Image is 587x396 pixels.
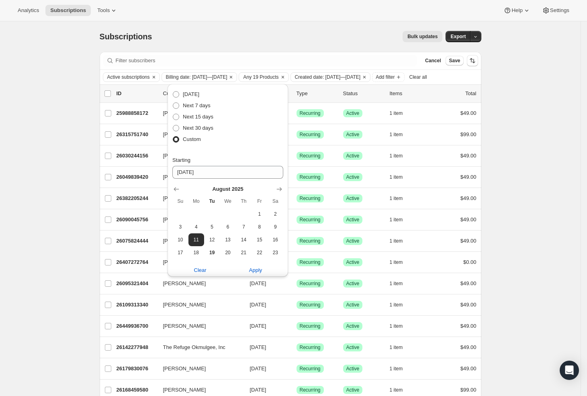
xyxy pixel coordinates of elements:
[18,7,39,14] span: Analytics
[239,237,248,243] span: 14
[176,249,185,256] span: 17
[239,249,248,256] span: 21
[346,216,360,223] span: Active
[346,302,360,308] span: Active
[467,55,478,66] button: Sort the results
[220,259,235,272] button: Wednesday August 27 2025
[223,249,232,256] span: 20
[117,363,477,374] div: 26179830076[PERSON_NAME][DATE]SuccessRecurringSuccessActive1 item$49.00
[271,198,280,204] span: Sa
[227,73,235,82] button: Clear
[346,153,360,159] span: Active
[346,280,360,287] span: Active
[300,365,321,372] span: Recurring
[117,278,477,289] div: 26095321404[PERSON_NAME][DATE]SuccessRecurringSuccessActive1 item$49.00
[117,299,477,310] div: 26109313340[PERSON_NAME][DATE]SuccessRecurringSuccessActive1 item$49.00
[390,108,412,119] button: 1 item
[100,32,152,41] span: Subscriptions
[460,344,477,350] span: $49.00
[188,246,204,259] button: Monday August 18 2025
[13,5,44,16] button: Analytics
[460,323,477,329] span: $49.00
[117,320,477,332] div: 26449936700[PERSON_NAME][DATE]SuccessRecurringSuccessActive1 item$49.00
[446,31,470,42] button: Export
[117,365,157,373] p: 26179830076
[204,195,220,208] th: Tuesday
[409,74,427,80] span: Clear all
[390,195,403,202] span: 1 item
[117,108,477,119] div: 25988858172[PERSON_NAME][DATE]SuccessRecurringSuccessActive1 item$49.00
[166,74,227,80] span: Billing date: [DATE]—[DATE]
[163,173,206,181] span: [PERSON_NAME]
[300,174,321,180] span: Recurring
[255,224,264,230] span: 8
[291,73,361,82] button: Created date: Jul 1, 2025—Jul 31, 2025
[220,220,235,233] button: Wednesday August 6 2025
[537,5,574,16] button: Settings
[425,57,441,64] span: Cancel
[117,343,157,351] p: 26142277948
[117,301,157,309] p: 26109313340
[236,233,252,246] button: Thursday August 14 2025
[103,73,150,82] button: Active subscriptions
[171,184,182,195] button: Show previous month, July 2025
[300,131,321,138] span: Recurring
[463,259,477,265] span: $0.00
[183,91,199,97] span: [DATE]
[117,90,477,98] div: IDCustomerBilling DateTypeStatusItemsTotal
[172,220,188,233] button: Sunday August 3 2025
[460,216,477,222] span: $49.00
[192,237,201,243] span: 11
[390,171,412,183] button: 1 item
[250,280,266,286] span: [DATE]
[390,278,412,289] button: 1 item
[236,195,252,208] th: Thursday
[255,262,264,269] span: 29
[207,198,217,204] span: Tu
[255,249,264,256] span: 22
[250,365,266,372] span: [DATE]
[390,384,412,396] button: 1 item
[192,249,201,256] span: 18
[243,74,278,80] span: Any 19 Products
[300,216,321,223] span: Recurring
[163,280,206,288] span: [PERSON_NAME]
[268,220,283,233] button: Saturday August 9 2025
[360,73,368,82] button: Clear
[252,246,267,259] button: Friday August 22 2025
[390,90,430,98] div: Items
[450,33,466,40] span: Export
[390,280,403,287] span: 1 item
[163,386,206,394] span: [PERSON_NAME]
[249,266,262,274] span: Apply
[158,362,239,375] button: [PERSON_NAME]
[92,5,123,16] button: Tools
[236,246,252,259] button: Thursday August 21 2025
[239,224,248,230] span: 7
[236,220,252,233] button: Thursday August 7 2025
[168,264,233,277] button: Clear
[188,233,204,246] button: Monday August 11 2025
[188,220,204,233] button: Monday August 4 2025
[239,73,278,82] button: Any 19 Products
[390,238,403,244] span: 1 item
[346,344,360,351] span: Active
[346,365,360,372] span: Active
[172,233,188,246] button: Sunday August 10 2025
[300,259,321,265] span: Recurring
[188,259,204,272] button: Monday August 25 2025
[376,74,395,80] span: Add filter
[390,129,412,140] button: 1 item
[207,262,217,269] span: 26
[117,152,157,160] p: 26030244156
[194,266,207,274] span: Clear
[163,194,206,202] span: [PERSON_NAME]
[390,214,412,225] button: 1 item
[192,224,201,230] span: 4
[117,150,477,161] div: 26030244156[PERSON_NAME][DATE]SuccessRecurringSuccessActive1 item$49.00
[390,387,403,393] span: 1 item
[255,237,264,243] span: 15
[158,277,239,290] button: [PERSON_NAME]
[117,194,157,202] p: 26382205244
[117,216,157,224] p: 26090045756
